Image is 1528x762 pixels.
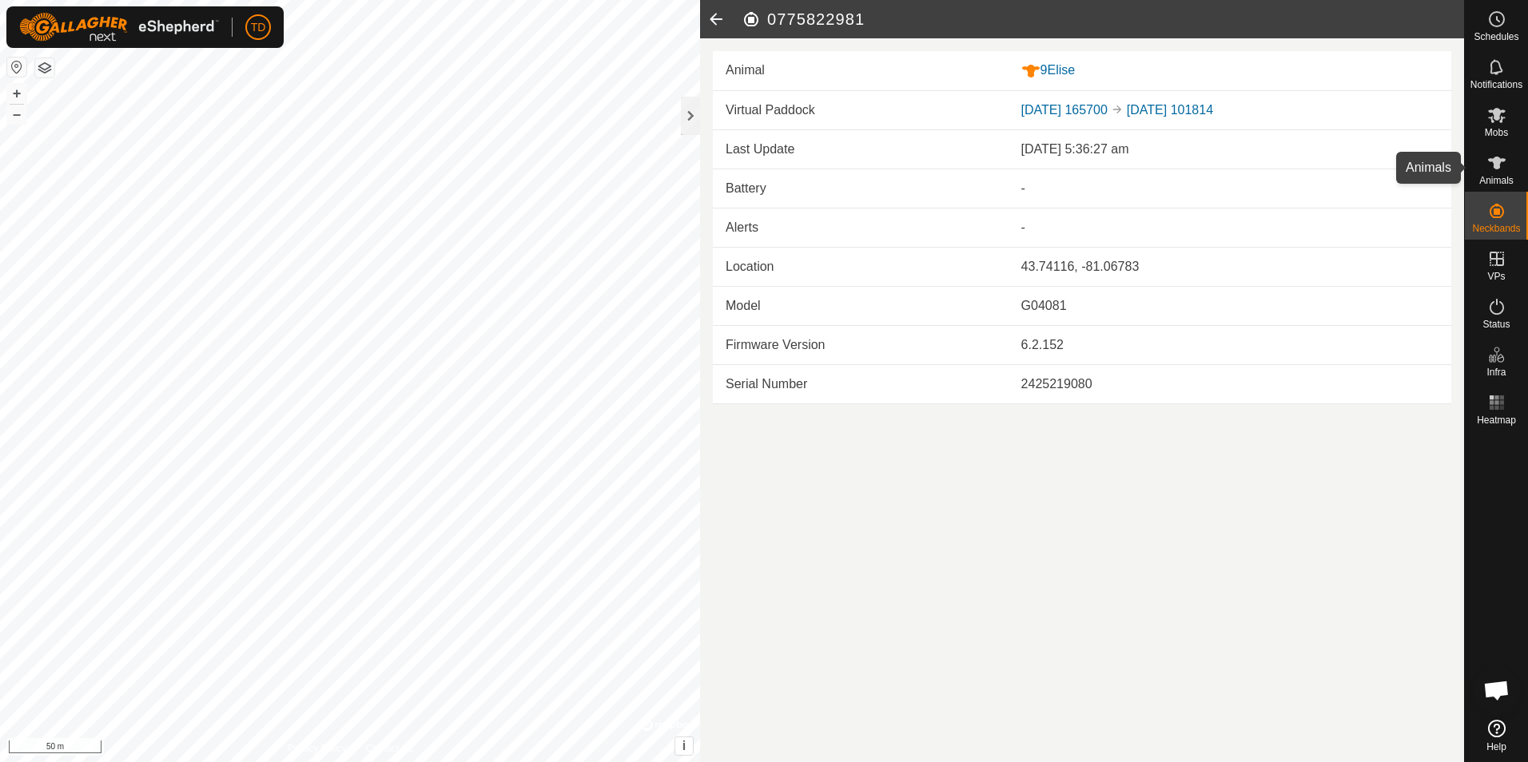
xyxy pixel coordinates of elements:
[1482,319,1510,329] span: Status
[1474,32,1518,42] span: Schedules
[1021,103,1108,117] a: [DATE] 165700
[1477,415,1516,425] span: Heatmap
[713,51,1009,90] td: Animal
[1487,272,1505,281] span: VPs
[1009,208,1451,247] td: -
[682,739,686,752] span: i
[1021,179,1438,198] div: -
[7,84,26,103] button: +
[251,19,266,36] span: TD
[1021,335,1438,355] div: 6.2.152
[1486,742,1506,752] span: Help
[7,105,26,124] button: –
[713,91,1009,130] td: Virtual Paddock
[1111,103,1124,116] img: to
[713,364,1009,403] td: Serial Number
[713,130,1009,169] td: Last Update
[713,325,1009,364] td: Firmware Version
[35,58,54,77] button: Map Layers
[713,169,1009,208] td: Battery
[1473,666,1521,714] a: Open chat
[1021,296,1438,316] div: G04081
[7,58,26,77] button: Reset Map
[1472,224,1520,233] span: Neckbands
[713,247,1009,286] td: Location
[19,13,219,42] img: Gallagher Logo
[1127,103,1213,117] a: [DATE] 101814
[1021,61,1438,81] div: 9Elise
[675,737,693,755] button: i
[1021,375,1438,394] div: 2425219080
[713,208,1009,247] td: Alerts
[713,286,1009,325] td: Model
[1470,80,1522,89] span: Notifications
[1021,140,1438,159] div: [DATE] 5:36:27 am
[1479,176,1514,185] span: Animals
[1485,128,1508,137] span: Mobs
[742,10,1464,29] h2: 0775822981
[1486,367,1506,377] span: Infra
[1465,713,1528,758] a: Help
[366,741,413,756] a: Contact Us
[1021,257,1438,276] div: 43.74116, -81.06783
[287,741,347,756] a: Privacy Policy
